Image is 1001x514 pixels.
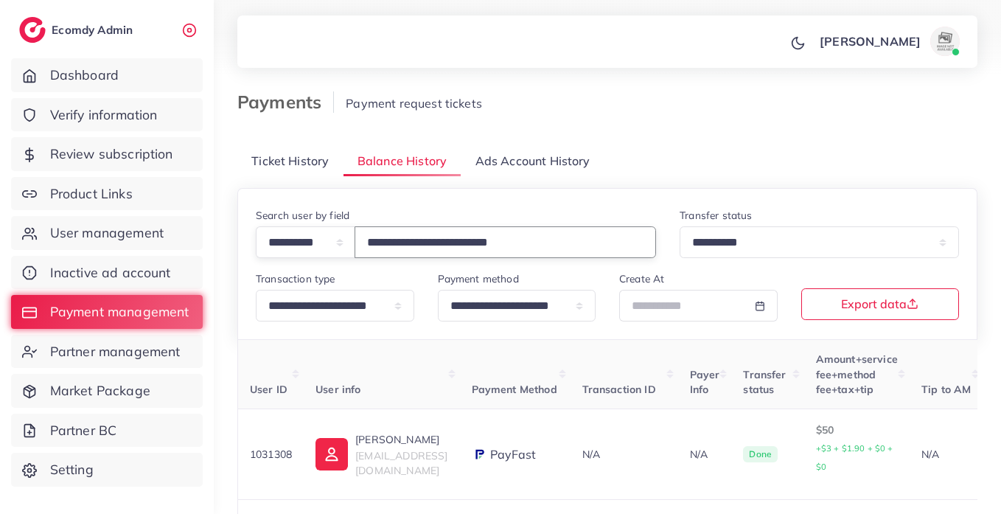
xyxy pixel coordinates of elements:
[743,368,786,396] span: Transfer status
[11,98,203,132] a: Verify information
[690,368,720,396] span: Payer Info
[472,383,557,396] span: Payment Method
[250,383,287,396] span: User ID
[355,449,447,477] span: [EMAIL_ADDRESS][DOMAIN_NAME]
[251,153,329,170] span: Ticket History
[11,295,203,329] a: Payment management
[816,352,898,396] span: Amount+service fee+method fee+tax+tip
[690,445,720,463] p: N/A
[801,288,960,320] button: Export data
[438,271,519,286] label: Payment method
[355,431,447,448] p: [PERSON_NAME]
[50,342,181,361] span: Partner management
[11,177,203,211] a: Product Links
[19,17,46,43] img: logo
[50,263,171,282] span: Inactive ad account
[490,446,537,463] span: PayFast
[50,66,119,85] span: Dashboard
[921,383,971,396] span: Tip to AM
[11,216,203,250] a: User management
[250,445,292,463] p: 1031308
[11,137,203,171] a: Review subscription
[256,271,335,286] label: Transaction type
[50,223,164,243] span: User management
[582,448,600,461] span: N/A
[315,438,348,470] img: ic-user-info.36bf1079.svg
[619,271,664,286] label: Create At
[743,446,778,462] span: Done
[50,105,158,125] span: Verify information
[357,153,447,170] span: Balance History
[582,383,656,396] span: Transaction ID
[346,96,482,111] span: Payment request tickets
[50,145,173,164] span: Review subscription
[475,153,590,170] span: Ads Account History
[52,23,136,37] h2: Ecomdy Admin
[237,91,334,113] h3: Payments
[11,58,203,92] a: Dashboard
[50,460,94,479] span: Setting
[50,184,133,204] span: Product Links
[921,445,972,463] p: N/A
[11,374,203,408] a: Market Package
[11,414,203,448] a: Partner BC
[812,27,966,56] a: [PERSON_NAME]avatar
[256,208,349,223] label: Search user by field
[19,17,136,43] a: logoEcomdy Admin
[930,27,960,56] img: avatar
[315,383,360,396] span: User info
[50,421,117,440] span: Partner BC
[680,208,752,223] label: Transfer status
[816,443,893,472] small: +$3 + $1.90 + $0 + $0
[11,256,203,290] a: Inactive ad account
[472,447,486,462] img: payment
[816,421,898,476] p: $50
[841,298,918,310] span: Export data
[50,302,189,322] span: Payment management
[11,453,203,487] a: Setting
[50,381,150,400] span: Market Package
[820,32,921,50] p: [PERSON_NAME]
[11,335,203,369] a: Partner management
